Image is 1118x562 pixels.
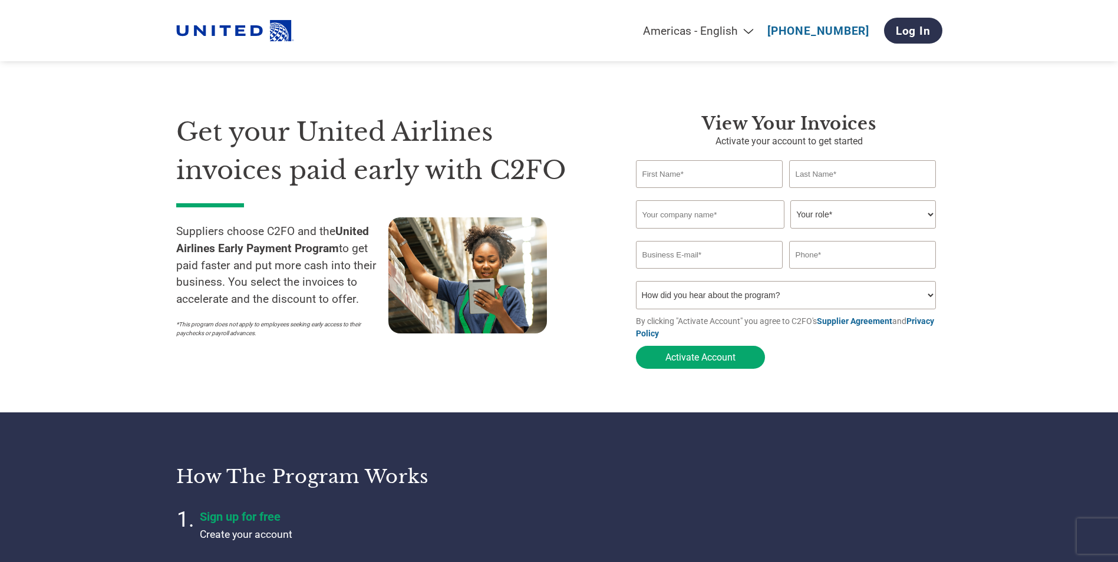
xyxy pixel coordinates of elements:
[636,134,942,148] p: Activate your account to get started
[789,241,936,269] input: Phone*
[636,270,783,276] div: Inavlid Email Address
[790,200,936,229] select: Title/Role
[789,160,936,188] input: Last Name*
[636,189,783,196] div: Invalid first name or first name is too long
[636,160,783,188] input: First Name*
[176,320,377,338] p: *This program does not apply to employees seeking early access to their paychecks or payroll adva...
[817,316,892,326] a: Supplier Agreement
[767,24,869,38] a: [PHONE_NUMBER]
[388,217,547,333] img: supply chain worker
[789,189,936,196] div: Invalid last name or last name is too long
[636,241,783,269] input: Invalid Email format
[636,113,942,134] h3: View Your Invoices
[176,113,601,189] h1: Get your United Airlines invoices paid early with C2FO
[176,465,545,488] h3: How the program works
[176,224,369,255] strong: United Airlines Early Payment Program
[636,316,934,338] a: Privacy Policy
[200,510,494,524] h4: Sign up for free
[636,230,936,236] div: Invalid company name or company name is too long
[176,223,388,308] p: Suppliers choose C2FO and the to get paid faster and put more cash into their business. You selec...
[636,315,942,340] p: By clicking "Activate Account" you agree to C2FO's and
[636,200,784,229] input: Your company name*
[636,346,765,369] button: Activate Account
[789,270,936,276] div: Inavlid Phone Number
[176,15,294,47] img: United Airlines
[200,527,494,542] p: Create your account
[884,18,942,44] a: Log In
